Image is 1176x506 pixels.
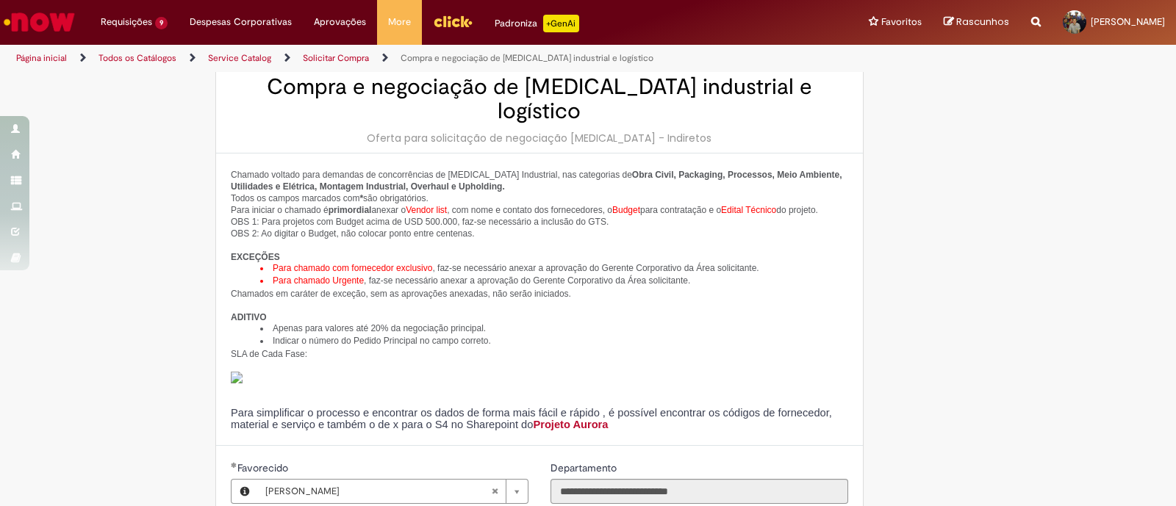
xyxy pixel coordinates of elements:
[101,15,152,29] span: Requisições
[232,480,258,503] button: Favorecido, Visualizar este registro Lucas Xavier De Oliveira
[944,15,1009,29] a: Rascunhos
[231,372,243,383] img: sys_attachment.do
[237,461,291,474] span: Necessários - Favorecido
[551,460,620,475] label: Somente leitura - Departamento
[303,52,369,64] a: Solicitar Compra
[231,407,848,430] p: Para simplificar o processo e encontrar os dados de forma mais fácil e rápido , é possível encont...
[401,52,653,64] a: Compra e negociação de [MEDICAL_DATA] industrial e logístico
[612,205,640,215] span: Budget
[11,45,773,72] ul: Trilhas de página
[721,205,776,215] span: Edital Técnico
[543,15,579,32] p: +GenAi
[231,462,237,468] span: Obrigatório Preenchido
[260,275,848,287] li: Para chamado Urgente
[231,170,842,192] span: Chamado voltado para demandas de concorrências de [MEDICAL_DATA] Industrial, nas categorias de
[406,205,447,215] span: Vendor list
[231,289,571,299] span: Chamados em caráter de exceção, sem as aprovações anexadas, não serão iniciados.
[98,52,176,64] a: Todos os Catálogos
[190,15,292,29] span: Despesas Corporativas
[155,17,168,29] span: 9
[447,205,612,215] span: , com nome e contato dos fornecedores, o
[231,75,848,123] h2: Compra e negociação de [MEDICAL_DATA] industrial e logístico
[1,7,77,37] img: ServiceNow
[231,312,267,322] span: ADITIVO
[260,262,848,275] li: Para chamado com fornecedor exclusivo
[364,275,690,286] span: , faz-se necessário anexar a aprovação do Gerente Corporativo da Área solicitante.
[388,15,411,29] span: More
[231,131,848,145] div: Oferta para solicitação de negociação [MEDICAL_DATA] - Indiretos
[533,419,608,430] a: Projeto Aurora
[260,322,848,335] li: Apenas para valores até 20% da negociação principal.
[1091,15,1165,28] span: [PERSON_NAME]
[265,480,491,503] span: [PERSON_NAME]
[484,480,506,503] abbr: Limpar campo Favorecido
[329,205,372,215] strong: primordial
[432,263,759,273] span: , faz-se necessário anexar a aprovação do Gerente Corporativo da Área solicitante.
[231,349,307,359] span: SLA de Cada Fase:
[208,52,271,64] a: Service Catalog
[231,205,818,239] span: do projeto. OBS 1: Para projetos com Budget acima de USD 500.000, faz-se necessário a inclusão do...
[231,193,429,203] span: Todos os campos marcados com são obrigatórios.
[433,10,473,32] img: click_logo_yellow_360x200.png
[314,15,366,29] span: Aprovações
[231,205,406,215] span: Para iniciar o chamado é anexar o
[956,15,1009,29] span: Rascunhos
[551,479,848,504] input: Departamento
[881,15,922,29] span: Favoritos
[258,480,528,503] a: [PERSON_NAME]Limpar campo Favorecido
[640,205,721,215] span: para contratação e o
[495,15,579,32] div: Padroniza
[16,52,67,64] a: Página inicial
[260,335,848,347] li: Indicar o número do Pedido Principal no campo correto.
[231,252,280,262] span: EXCEÇÕES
